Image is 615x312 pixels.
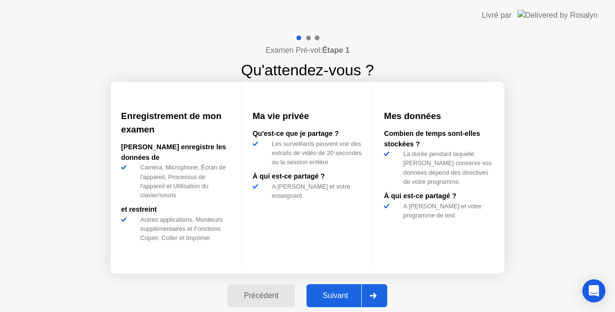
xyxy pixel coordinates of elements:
div: Suivant [309,291,362,300]
button: Suivant [307,284,388,307]
div: Caméra, Microphone, Écran de l'appareil, Processus de l'appareil et Utilisation du clavier/souris [136,163,231,200]
div: Les surveillants peuvent voir des extraits de vidéo de 20 secondes ou la session entière [268,139,363,167]
h1: Qu'attendez-vous ? [241,59,374,82]
div: Autres applications, Moniteurs supplémentaires et Fonctions Copier, Coller et Imprimer [136,215,231,243]
b: Étape 1 [322,46,350,54]
h4: Examen Pré-vol: [265,45,349,56]
img: Delivered by Rosalyn [517,10,598,21]
div: A [PERSON_NAME] et votre enseignant [268,182,363,200]
h3: Mes données [384,109,494,123]
div: Livré par [482,10,512,21]
div: À qui est-ce partagé ? [384,191,494,202]
h3: Ma vie privée [253,109,363,123]
div: Qu'est-ce que je partage ? [253,129,363,139]
div: A [PERSON_NAME] et votre programme de test [399,202,494,220]
div: Open Intercom Messenger [582,279,605,302]
div: [PERSON_NAME] enregistre les données de [121,142,231,163]
div: À qui est-ce partagé ? [253,171,363,182]
div: La durée pendant laquelle [PERSON_NAME] conserve vos données dépend des directives de votre progr... [399,149,494,186]
div: Combien de temps sont-elles stockées ? [384,129,494,149]
h3: Enregistrement de mon examen [121,109,231,136]
div: et restreint [121,204,231,215]
div: Précédent [231,291,292,300]
button: Précédent [228,284,295,307]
